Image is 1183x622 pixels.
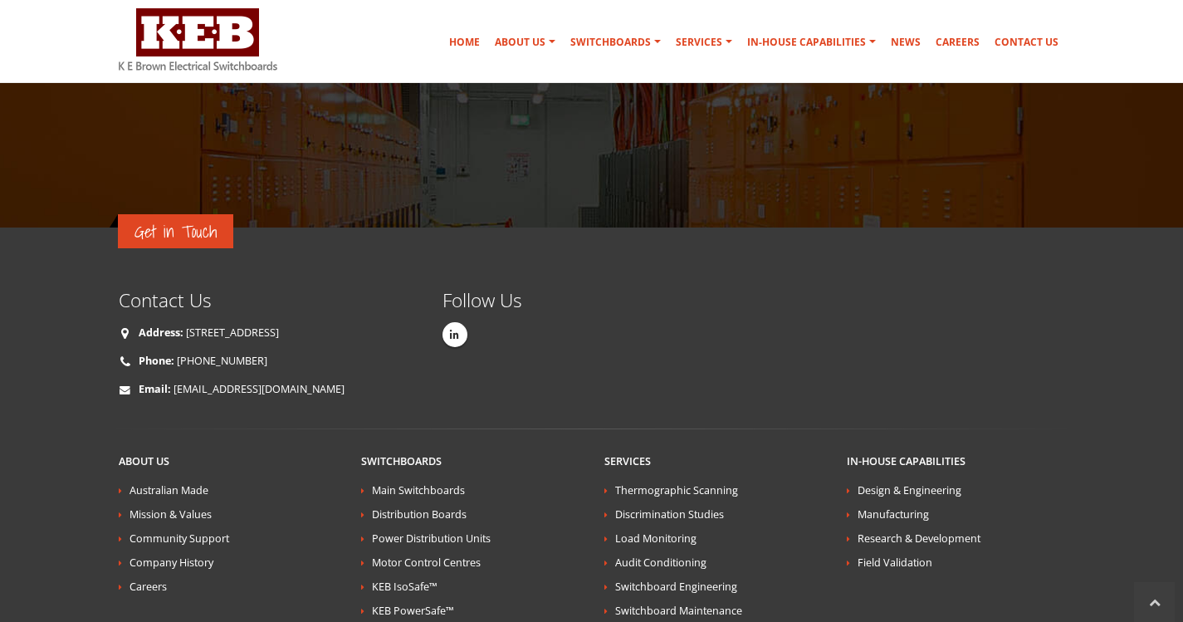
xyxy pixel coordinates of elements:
a: Load Monitoring [615,531,697,546]
span: Get in Touch [134,218,217,245]
a: Australian Made [130,483,208,497]
a: Distribution Boards [372,507,467,522]
a: [EMAIL_ADDRESS][DOMAIN_NAME] [174,382,345,396]
a: Contact Us [988,26,1065,59]
a: [PHONE_NUMBER] [177,354,267,368]
a: Linkedin [442,322,467,347]
a: [STREET_ADDRESS] [186,326,279,340]
a: Services [669,26,739,59]
a: Services [604,454,651,468]
a: Manufacturing [858,507,929,522]
a: Power Distribution Units [372,531,491,546]
a: Main Switchboards [372,483,465,497]
a: Motor Control Centres [372,556,481,570]
a: Mission & Values [130,507,212,522]
a: Careers [929,26,986,59]
a: Community Support [130,531,229,546]
strong: Phone: [139,354,174,368]
a: Design & Engineering [858,483,961,497]
a: News [884,26,927,59]
a: Switchboard Engineering [615,580,737,594]
img: K E Brown Electrical Switchboards [119,8,277,71]
a: About Us [488,26,562,59]
a: Audit Conditioning [615,556,706,570]
a: Company History [130,556,213,570]
a: Switchboards [564,26,667,59]
a: Field Validation [858,556,932,570]
a: Switchboard Maintenance [615,604,742,618]
a: Research & Development [858,531,980,546]
a: Careers [130,580,167,594]
h4: Follow Us [442,289,579,311]
a: About Us [119,454,169,468]
a: Home [442,26,486,59]
a: Thermographic Scanning [615,483,738,497]
a: In-house Capabilities [741,26,882,59]
a: KEB IsoSafe™ [372,580,438,594]
a: Discrimination Studies [615,507,724,522]
a: In-house Capabilities [847,454,965,468]
strong: Email: [139,382,171,396]
strong: Address: [139,326,183,340]
h4: Contact Us [119,289,418,311]
a: KEB PowerSafe™ [372,604,454,618]
a: Switchboards [361,454,442,468]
